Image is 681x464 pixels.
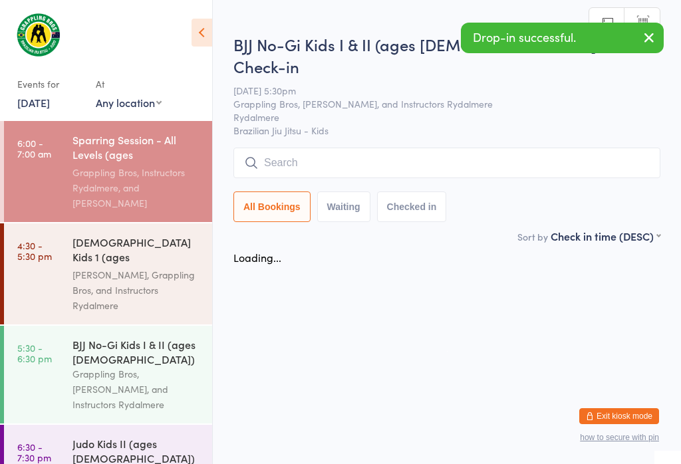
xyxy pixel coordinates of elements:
div: [DEMOGRAPHIC_DATA] Kids 1 (ages [DEMOGRAPHIC_DATA]) [72,235,201,267]
div: BJJ No-Gi Kids I & II (ages [DEMOGRAPHIC_DATA]) [72,337,201,366]
button: All Bookings [233,191,311,222]
div: [PERSON_NAME], Grappling Bros, and Instructors Rydalmere [72,267,201,313]
a: 6:00 -7:00 amSparring Session - All Levels (ages [DEMOGRAPHIC_DATA]+)Grappling Bros, Instructors ... [4,121,212,222]
button: how to secure with pin [580,433,659,442]
div: Drop-in successful. [461,23,664,53]
div: Any location [96,95,162,110]
input: Search [233,148,660,178]
a: [DATE] [17,95,50,110]
label: Sort by [517,230,548,243]
button: Checked in [377,191,447,222]
time: 6:30 - 7:30 pm [17,441,51,463]
time: 5:30 - 6:30 pm [17,342,52,364]
div: Check in time (DESC) [551,229,660,243]
div: Loading... [233,250,281,265]
time: 6:00 - 7:00 am [17,138,51,159]
h2: BJJ No-Gi Kids I & II (ages [DEMOGRAPHIC_DATA]-… Check-in [233,33,660,77]
div: Grappling Bros, Instructors Rydalmere, and [PERSON_NAME] [72,165,201,211]
div: At [96,73,162,95]
div: Sparring Session - All Levels (ages [DEMOGRAPHIC_DATA]+) [72,132,201,165]
span: Brazilian Jiu Jitsu - Kids [233,124,660,137]
span: Grappling Bros, [PERSON_NAME], and Instructors Rydalmere [233,97,640,110]
a: 5:30 -6:30 pmBJJ No-Gi Kids I & II (ages [DEMOGRAPHIC_DATA])Grappling Bros, [PERSON_NAME], and In... [4,326,212,423]
time: 4:30 - 5:30 pm [17,240,52,261]
div: Events for [17,73,82,95]
span: [DATE] 5:30pm [233,84,640,97]
a: 4:30 -5:30 pm[DEMOGRAPHIC_DATA] Kids 1 (ages [DEMOGRAPHIC_DATA])[PERSON_NAME], Grappling Bros, an... [4,223,212,324]
div: Grappling Bros, [PERSON_NAME], and Instructors Rydalmere [72,366,201,412]
img: Grappling Bros Rydalmere [13,10,63,60]
span: Rydalmere [233,110,640,124]
button: Waiting [317,191,370,222]
button: Exit kiosk mode [579,408,659,424]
